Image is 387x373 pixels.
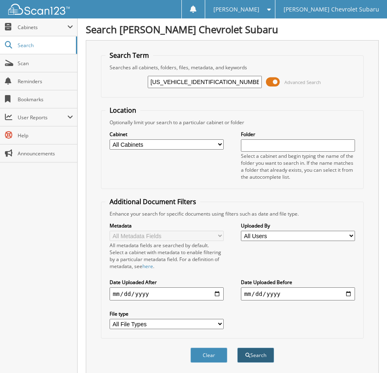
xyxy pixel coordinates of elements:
iframe: Chat Widget [346,334,387,373]
label: Uploaded By [241,222,355,229]
span: [PERSON_NAME] [213,7,259,12]
h1: Search [PERSON_NAME] Chevrolet Subaru [86,23,379,36]
img: scan123-logo-white.svg [8,4,70,15]
div: Enhance your search for specific documents using filters such as date and file type. [105,210,360,217]
legend: Additional Document Filters [105,197,200,206]
button: Clear [190,348,227,363]
span: Scan [18,60,73,67]
input: end [241,287,355,300]
button: Search [237,348,274,363]
label: Cabinet [110,131,224,138]
legend: Location [105,106,140,115]
span: Bookmarks [18,96,73,103]
label: Date Uploaded Before [241,279,355,286]
label: Date Uploaded After [110,279,224,286]
div: Searches all cabinets, folders, files, metadata, and keywords [105,64,360,71]
div: Optionally limit your search to a particular cabinet or folder [105,119,360,126]
span: Cabinets [18,24,67,31]
a: here [142,263,153,270]
label: Folder [241,131,355,138]
input: start [110,287,224,300]
label: Metadata [110,222,224,229]
label: File type [110,310,224,317]
div: All metadata fields are searched by default. Select a cabinet with metadata to enable filtering b... [110,242,224,270]
span: Help [18,132,73,139]
span: [PERSON_NAME] Chevrolet Subaru [284,7,379,12]
legend: Search Term [105,51,153,60]
span: User Reports [18,114,67,121]
div: Select a cabinet and begin typing the name of the folder you want to search in. If the name match... [241,152,355,180]
span: Announcements [18,150,73,157]
span: Advanced Search [284,79,321,85]
span: Search [18,42,72,49]
span: Reminders [18,78,73,85]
